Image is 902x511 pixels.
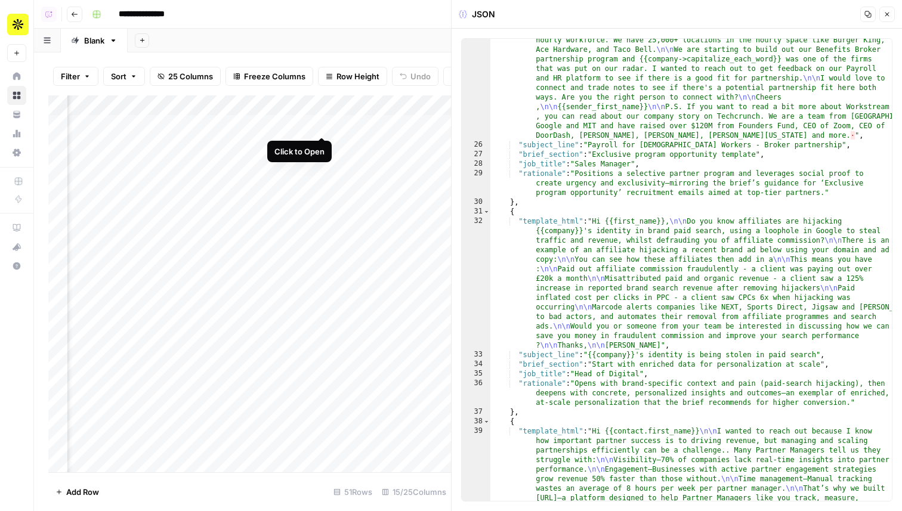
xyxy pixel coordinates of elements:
a: Settings [7,143,26,162]
button: Help + Support [7,256,26,275]
button: Freeze Columns [225,67,313,86]
span: Undo [410,70,431,82]
div: 27 [462,150,490,159]
span: Sort [111,70,126,82]
button: Add Row [48,482,106,501]
button: Undo [392,67,438,86]
button: Filter [53,67,98,86]
div: 36 [462,379,490,407]
img: Apollo Logo [7,14,29,35]
div: What's new? [8,238,26,256]
button: Row Height [318,67,387,86]
button: Workspace: Apollo [7,10,26,39]
div: Click to Open [274,145,325,157]
button: Sort [103,67,145,86]
a: AirOps Academy [7,218,26,237]
div: 38 [462,417,490,426]
div: 30 [462,197,490,207]
div: 37 [462,407,490,417]
div: 29 [462,169,490,197]
span: Freeze Columns [244,70,305,82]
span: Add Row [66,486,99,498]
div: 31 [462,207,490,216]
a: Your Data [7,105,26,124]
a: Browse [7,86,26,105]
div: Blank [84,35,104,47]
a: Usage [7,124,26,143]
div: 51 Rows [329,482,377,501]
button: What's new? [7,237,26,256]
span: Toggle code folding, rows 31 through 37 [483,207,490,216]
div: JSON [459,8,495,20]
div: 15/25 Columns [377,482,451,501]
div: 28 [462,159,490,169]
span: Toggle code folding, rows 38 through 44 [483,417,490,426]
a: Blank [61,29,128,52]
div: 33 [462,350,490,360]
div: 26 [462,140,490,150]
div: 35 [462,369,490,379]
span: Filter [61,70,80,82]
button: 25 Columns [150,67,221,86]
div: 34 [462,360,490,369]
a: Home [7,67,26,86]
span: Row Height [336,70,379,82]
div: 32 [462,216,490,350]
span: 25 Columns [168,70,213,82]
